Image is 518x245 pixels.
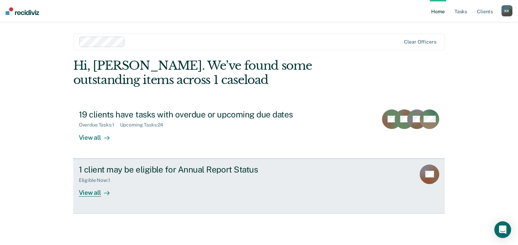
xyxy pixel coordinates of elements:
div: Clear officers [404,39,436,45]
button: KK [501,5,512,16]
div: 19 clients have tasks with overdue or upcoming due dates [79,109,324,120]
div: Upcoming Tasks : 24 [120,122,169,128]
div: Eligible Now : 1 [79,177,116,183]
div: Overdue Tasks : 1 [79,122,120,128]
div: K K [501,5,512,16]
div: View all [79,183,118,197]
div: 1 client may be eligible for Annual Report Status [79,164,324,175]
div: Hi, [PERSON_NAME]. We’ve found some outstanding items across 1 caseload [73,59,371,87]
div: View all [79,128,118,141]
img: Recidiviz [6,7,39,15]
a: 19 clients have tasks with overdue or upcoming due datesOverdue Tasks:1Upcoming Tasks:24View all [73,104,445,159]
div: Open Intercom Messenger [494,221,511,238]
a: 1 client may be eligible for Annual Report StatusEligible Now:1View all [73,159,445,214]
